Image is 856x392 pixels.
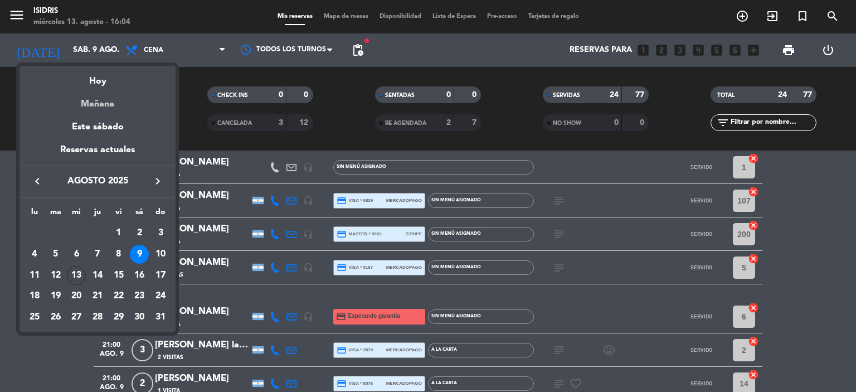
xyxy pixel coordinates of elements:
div: 8 [109,245,128,264]
th: martes [45,206,66,223]
td: 30 de agosto de 2025 [129,307,150,328]
td: 14 de agosto de 2025 [87,265,108,286]
div: Mañana [20,89,176,112]
div: 14 [88,266,107,285]
i: keyboard_arrow_right [151,175,164,188]
div: 28 [88,308,107,327]
div: 17 [151,266,170,285]
td: 25 de agosto de 2025 [24,307,45,328]
div: 1 [109,224,128,243]
div: 7 [88,245,107,264]
div: 26 [46,308,65,327]
div: 24 [151,287,170,306]
td: 28 de agosto de 2025 [87,307,108,328]
div: 9 [130,245,149,264]
div: 25 [25,308,44,327]
td: 10 de agosto de 2025 [150,244,171,265]
div: 15 [109,266,128,285]
div: Este sábado [20,112,176,143]
td: 2 de agosto de 2025 [129,222,150,244]
div: 19 [46,287,65,306]
div: 29 [109,308,128,327]
th: sábado [129,206,150,223]
th: domingo [150,206,171,223]
td: 22 de agosto de 2025 [108,285,129,307]
div: 27 [67,308,86,327]
div: 3 [151,224,170,243]
div: 6 [67,245,86,264]
div: 30 [130,308,149,327]
td: 13 de agosto de 2025 [66,265,87,286]
button: keyboard_arrow_right [148,174,168,188]
td: 5 de agosto de 2025 [45,244,66,265]
td: 12 de agosto de 2025 [45,265,66,286]
div: 21 [88,287,107,306]
td: 31 de agosto de 2025 [150,307,171,328]
td: 18 de agosto de 2025 [24,285,45,307]
td: 1 de agosto de 2025 [108,222,129,244]
td: 7 de agosto de 2025 [87,244,108,265]
div: 20 [67,287,86,306]
div: 22 [109,287,128,306]
div: 2 [130,224,149,243]
div: 31 [151,308,170,327]
td: 15 de agosto de 2025 [108,265,129,286]
td: 29 de agosto de 2025 [108,307,129,328]
td: 24 de agosto de 2025 [150,285,171,307]
th: jueves [87,206,108,223]
td: 6 de agosto de 2025 [66,244,87,265]
div: 11 [25,266,44,285]
td: 19 de agosto de 2025 [45,285,66,307]
div: Reservas actuales [20,143,176,166]
td: 16 de agosto de 2025 [129,265,150,286]
td: 20 de agosto de 2025 [66,285,87,307]
div: 23 [130,287,149,306]
td: AGO. [24,222,108,244]
td: 21 de agosto de 2025 [87,285,108,307]
div: Hoy [20,66,176,89]
td: 9 de agosto de 2025 [129,244,150,265]
td: 26 de agosto de 2025 [45,307,66,328]
td: 11 de agosto de 2025 [24,265,45,286]
th: viernes [108,206,129,223]
div: 5 [46,245,65,264]
td: 4 de agosto de 2025 [24,244,45,265]
div: 4 [25,245,44,264]
span: agosto 2025 [47,174,148,188]
td: 8 de agosto de 2025 [108,244,129,265]
div: 12 [46,266,65,285]
th: miércoles [66,206,87,223]
div: 13 [67,266,86,285]
td: 27 de agosto de 2025 [66,307,87,328]
div: 18 [25,287,44,306]
td: 23 de agosto de 2025 [129,285,150,307]
div: 10 [151,245,170,264]
div: 16 [130,266,149,285]
button: keyboard_arrow_left [27,174,47,188]
td: 17 de agosto de 2025 [150,265,171,286]
td: 3 de agosto de 2025 [150,222,171,244]
th: lunes [24,206,45,223]
i: keyboard_arrow_left [31,175,44,188]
